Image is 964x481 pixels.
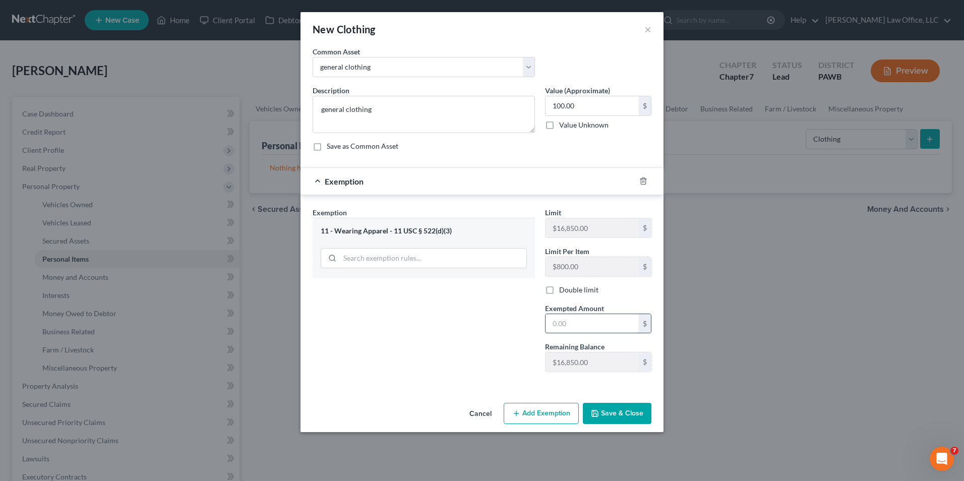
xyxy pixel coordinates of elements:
div: $ [639,314,651,333]
div: $ [639,257,651,276]
label: Value Unknown [559,120,609,130]
div: 11 - Wearing Apparel - 11 USC § 522(d)(3) [321,226,527,236]
label: Double limit [559,285,598,295]
input: -- [546,352,639,372]
button: Save & Close [583,403,651,424]
span: Exempted Amount [545,304,604,313]
input: Search exemption rules... [340,249,526,268]
div: $ [639,218,651,237]
input: 0.00 [546,96,639,115]
button: × [644,23,651,35]
input: -- [546,218,639,237]
label: Value (Approximate) [545,85,610,96]
label: Save as Common Asset [327,141,398,151]
label: Common Asset [313,46,360,57]
span: Exemption [313,208,347,217]
button: Add Exemption [504,403,579,424]
label: Limit Per Item [545,246,589,257]
span: Limit [545,208,561,217]
span: Description [313,86,349,95]
div: $ [639,352,651,372]
iframe: Intercom live chat [930,447,954,471]
span: 7 [950,447,958,455]
button: Cancel [461,404,500,424]
div: $ [639,96,651,115]
span: Exemption [325,176,364,186]
label: Remaining Balance [545,341,605,352]
div: New Clothing [313,22,376,36]
input: -- [546,257,639,276]
input: 0.00 [546,314,639,333]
